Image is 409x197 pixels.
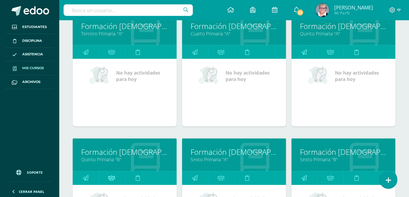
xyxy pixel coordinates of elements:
[22,65,44,71] span: Mis cursos
[334,10,373,16] span: Mi Perfil
[300,147,387,158] a: Formación [DEMOGRAPHIC_DATA]
[89,66,111,86] img: no_activities_small.png
[5,61,54,75] a: Mis cursos
[191,157,278,163] a: Sexto Primaria "A"
[81,147,168,158] a: Formación [DEMOGRAPHIC_DATA]
[335,69,379,82] span: No hay actividades para hoy
[116,69,160,82] span: No hay actividades para hoy
[5,48,54,62] a: Asistencia
[5,75,54,89] a: Archivos
[5,20,54,34] a: Estudiantes
[81,21,168,31] a: Formación [DEMOGRAPHIC_DATA]
[81,157,168,163] a: Quinto Primaria "B"
[22,79,40,85] span: Archivos
[300,30,387,37] a: Quinto Primaria "A"
[226,69,270,82] span: No hay actividades para hoy
[191,147,278,158] a: Formación [DEMOGRAPHIC_DATA]
[297,9,304,16] span: 23
[308,66,330,86] img: no_activities_small.png
[81,30,168,37] a: Tercero Primaria "A"
[191,21,278,31] a: Formación [DEMOGRAPHIC_DATA]
[300,157,387,163] a: Sexto Primaria "B"
[199,66,221,86] img: no_activities_small.png
[316,3,329,17] img: c6529db22ab999cc4ab211aa0c1eccd5.png
[191,30,278,37] a: Cuarto Primaria "A"
[300,21,387,31] a: Formación [DEMOGRAPHIC_DATA]
[5,34,54,48] a: Disciplina
[22,38,42,44] span: Disciplina
[19,189,44,194] span: Cerrar panel
[22,24,47,30] span: Estudiantes
[27,170,43,175] span: Soporte
[64,4,193,16] input: Busca un usuario...
[8,163,51,180] a: Soporte
[334,4,373,11] span: [PERSON_NAME]
[22,52,43,57] span: Asistencia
